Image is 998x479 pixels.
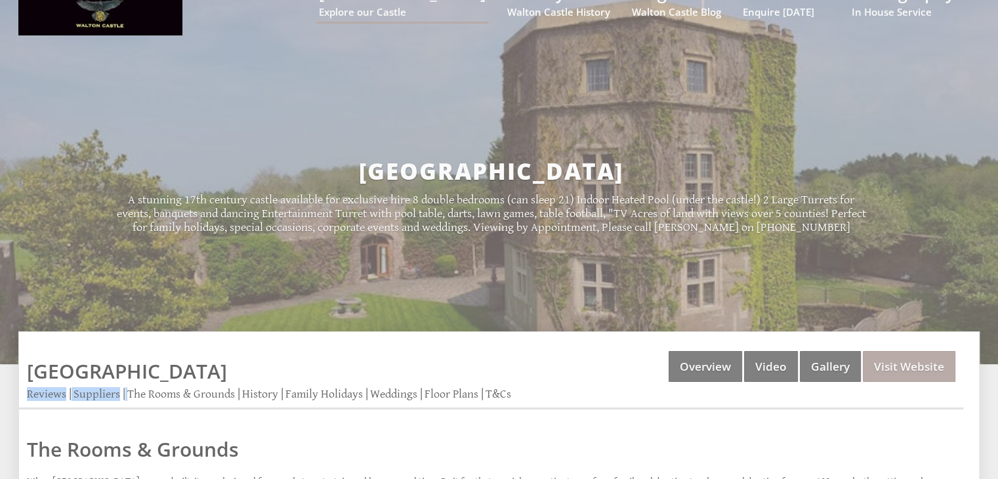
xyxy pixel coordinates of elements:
a: Reviews [27,387,66,401]
a: Overview [669,351,742,382]
a: Floor Plans [425,387,478,401]
p: A stunning 17th century castle available for exclusive hire 8 double bedrooms (can sleep 21) Indo... [113,193,869,234]
a: The Rooms & Grounds [27,436,955,463]
a: T&Cs [486,387,511,401]
h2: [GEOGRAPHIC_DATA] [113,156,869,186]
a: Suppliers [73,387,120,401]
small: In House Service [852,5,954,18]
a: History [242,387,278,401]
small: Walton Castle Blog [632,5,721,18]
small: Explore our Castle [319,5,486,18]
a: Visit Website [863,351,955,382]
a: [GEOGRAPHIC_DATA] [27,358,227,385]
a: The Rooms & Grounds [127,387,235,401]
a: Video [744,351,798,382]
small: Enquire [DATE] [743,5,830,18]
a: Weddings [370,387,417,401]
a: Family Holidays [285,387,363,401]
small: Walton Castle History [507,5,610,18]
a: Gallery [800,351,861,382]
